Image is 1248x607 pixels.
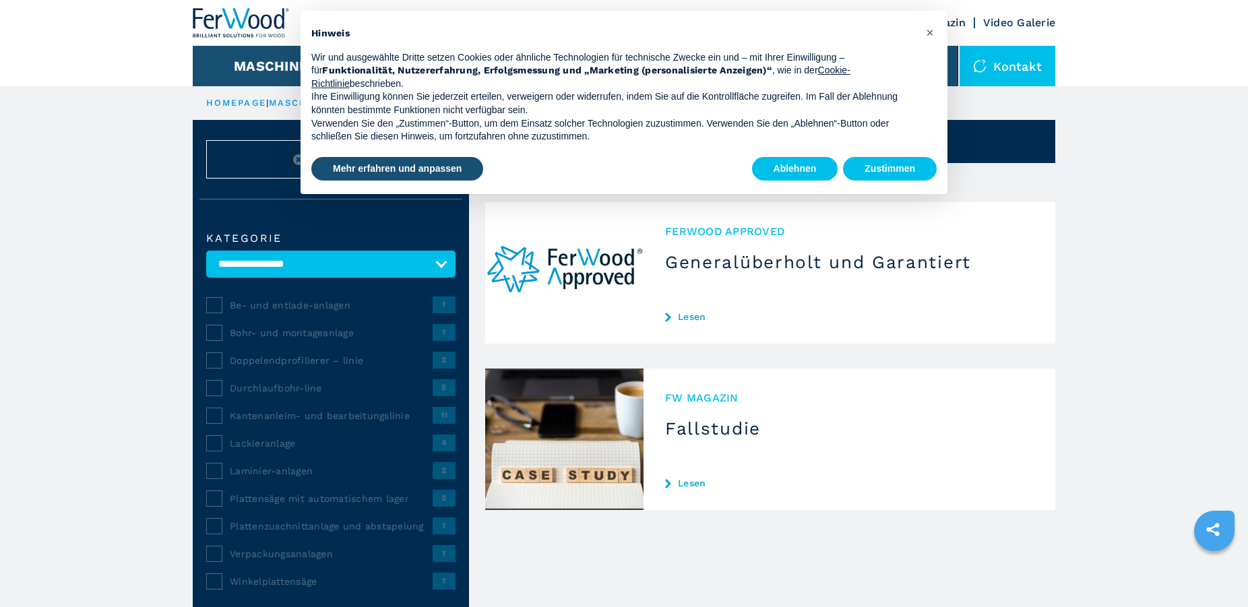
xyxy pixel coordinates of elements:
[1196,513,1230,546] a: sharethis
[665,390,1034,406] span: FW MAGAZIN
[433,324,456,340] span: 1
[433,545,456,561] span: 1
[230,437,433,450] span: Lackieranlage
[230,547,433,561] span: Verpackungsanalagen
[665,478,1034,488] a: Lesen
[230,464,433,478] span: Laminier-anlagen
[206,233,456,244] label: Kategorie
[433,462,456,478] span: 2
[485,369,644,510] img: Fallstudie
[433,379,456,395] span: 5
[230,492,433,505] span: Plattensäge mit automatischem lager
[433,517,456,534] span: 1
[433,352,456,368] span: 2
[311,65,850,89] a: Cookie-Richtlinie
[665,251,1034,273] h3: Generalüberholt und Garantiert
[311,157,483,181] button: Mehr erfahren und anpassen
[266,98,269,108] span: |
[973,59,987,73] img: Kontakt
[230,381,433,395] span: Durchlaufbohr-line
[983,16,1055,29] a: Video Galerie
[433,490,456,506] span: 2
[843,157,937,181] button: Zustimmen
[752,157,838,181] button: Ablehnen
[919,22,941,43] button: Schließen Sie diesen Hinweis
[960,46,1055,86] div: Kontakt
[311,51,915,91] p: Wir und ausgewählte Dritte setzen Cookies oder ähnliche Technologien für technische Zwecke ein un...
[433,296,456,313] span: 1
[926,24,934,40] span: ×
[230,298,433,312] span: Be- und entlade-anlagen
[206,98,266,108] a: HOMEPAGE
[665,224,1034,239] span: Ferwood Approved
[230,519,433,533] span: Plattenzuschnittanlage und abstapelung
[230,326,433,340] span: Bohr- und montageanlage
[433,435,456,451] span: 4
[311,90,915,117] p: Ihre Einwilligung können Sie jederzeit erteilen, verweigern oder widerrufen, indem Sie auf die Ko...
[322,65,772,75] strong: Funktionalität, Nutzererfahrung, Erfolgsmessung und „Marketing (personalisierte Anzeigen)“
[230,575,433,588] span: Winkelplattensäge
[311,27,915,40] h2: Hinweis
[433,573,456,589] span: 1
[269,98,335,108] a: maschinen
[311,117,915,143] p: Verwenden Sie den „Zustimmen“-Button, um dem Einsatz solcher Technologien zuzustimmen. Verwenden ...
[433,407,456,423] span: 11
[485,202,644,344] img: Generalüberholt und Garantiert
[665,311,1034,322] a: Lesen
[234,58,318,74] button: Maschinen
[665,418,1034,439] h3: Fallstudie
[230,354,433,367] span: Doppelendprofilierer – linie
[206,140,456,179] button: ResetAbbrechen
[230,409,433,422] span: Kantenanleim- und bearbeitungslinie
[193,8,290,38] img: Ferwood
